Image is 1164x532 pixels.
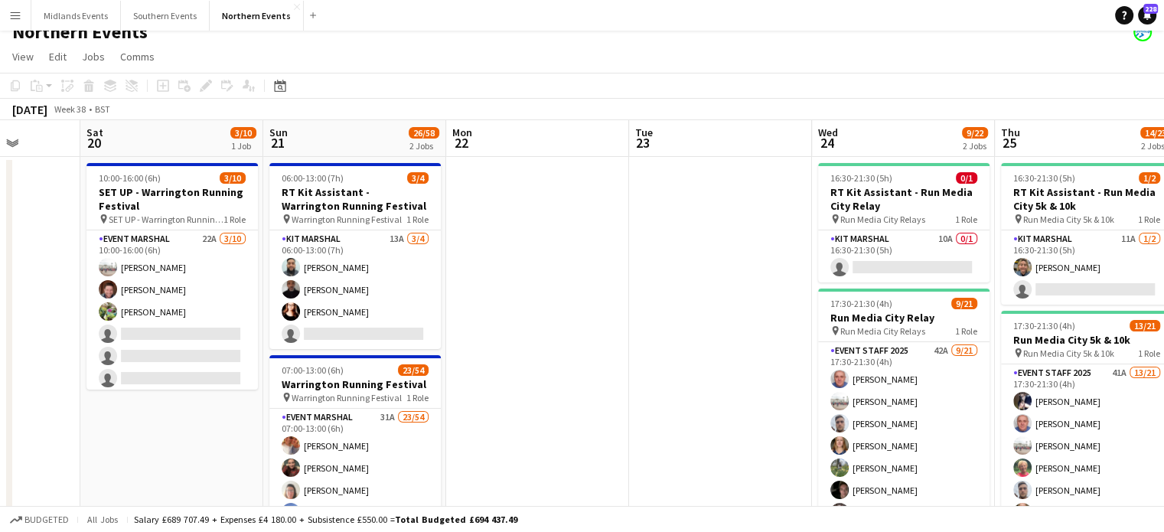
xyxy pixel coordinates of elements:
a: Comms [114,47,161,67]
a: 228 [1138,6,1156,24]
app-user-avatar: RunThrough Events [1133,23,1152,41]
a: Jobs [76,47,111,67]
button: Midlands Events [31,1,121,31]
span: All jobs [84,514,121,525]
span: 228 [1143,4,1158,14]
a: View [6,47,40,67]
span: Edit [49,50,67,64]
div: BST [95,103,110,115]
button: Southern Events [121,1,210,31]
span: Jobs [82,50,105,64]
button: Budgeted [8,511,71,528]
span: Week 38 [51,103,89,115]
a: Edit [43,47,73,67]
span: Budgeted [24,514,69,525]
span: Total Budgeted £694 437.49 [395,514,517,525]
span: Comms [120,50,155,64]
button: Northern Events [210,1,304,31]
div: [DATE] [12,102,47,117]
div: Salary £689 707.49 + Expenses £4 180.00 + Subsistence £550.00 = [134,514,517,525]
span: View [12,50,34,64]
h1: Northern Events [12,21,148,44]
